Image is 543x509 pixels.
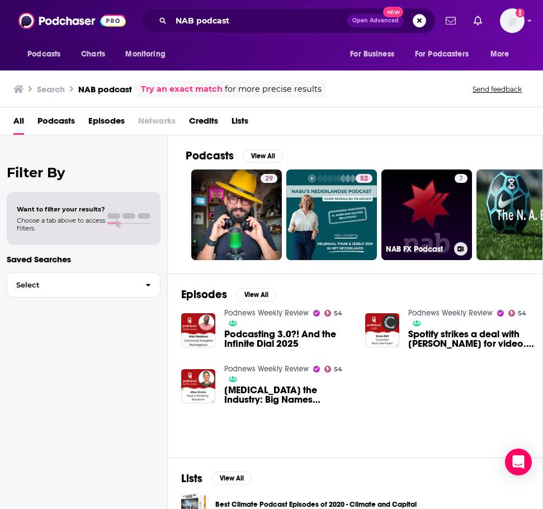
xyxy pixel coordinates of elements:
a: 29 [191,169,282,260]
button: open menu [483,44,523,65]
span: Networks [138,112,176,135]
a: Episodes [88,112,125,135]
img: User Profile [500,8,525,33]
span: for more precise results [225,83,322,96]
a: 54 [508,310,527,317]
button: View All [236,288,276,301]
svg: Add a profile image [516,8,525,17]
a: 29 [261,174,277,183]
span: Want to filter your results? [17,205,105,213]
a: 7NAB FX Podcast [381,169,472,260]
a: 52 [286,169,377,260]
input: Search podcasts, credits, & more... [171,12,347,30]
span: Select [7,281,136,289]
span: New [383,7,403,17]
button: open menu [20,44,75,65]
a: Podnews Weekly Review [224,364,309,374]
button: View All [211,472,252,485]
span: 52 [360,173,368,185]
a: 54 [324,366,343,373]
a: Credits [189,112,218,135]
a: Lists [232,112,248,135]
a: Podnews Weekly Review [224,308,309,318]
span: For Business [350,46,394,62]
a: ListsView All [181,472,252,486]
a: 52 [356,174,372,183]
span: 7 [459,173,463,185]
button: View All [243,149,283,163]
button: Send feedback [469,84,525,94]
span: Charts [81,46,105,62]
span: [MEDICAL_DATA] the Industry: Big Names Support, AI Transformations, and RSS Feed Frustrations [224,385,352,404]
span: Choose a tab above to access filters. [17,216,105,232]
span: For Podcasters [415,46,469,62]
h3: NAB podcast [78,84,132,95]
span: 54 [334,367,342,372]
a: Show notifications dropdown [469,11,487,30]
h3: Search [37,84,65,95]
a: EpisodesView All [181,288,276,301]
button: Show profile menu [500,8,525,33]
div: Open Intercom Messenger [505,449,532,475]
a: Charts [74,44,112,65]
span: Spotify strikes a deal with [PERSON_NAME] for video. RØDE Podcaster Duo & Streamer X launch at NA... [408,329,536,348]
a: Gaslighting the Industry: Big Names Support, AI Transformations, and RSS Feed Frustrations [224,385,352,404]
p: Saved Searches [7,254,160,265]
span: Logged in as BerkMarc [500,8,525,33]
h2: Filter By [7,164,160,181]
h2: Episodes [181,288,227,301]
a: 7 [455,174,468,183]
span: Monitoring [125,46,165,62]
button: Select [7,272,160,298]
img: Podchaser - Follow, Share and Rate Podcasts [18,10,126,31]
img: Podcasting 3.0?! And the Infinite Dial 2025 [181,313,215,347]
a: All [13,112,24,135]
a: 54 [324,310,343,317]
span: Open Advanced [352,18,399,23]
button: open menu [117,44,180,65]
span: 54 [334,311,342,316]
span: More [490,46,509,62]
img: Spotify strikes a deal with Jellysmack for video. RØDE Podcaster Duo & Streamer X launch at NAB. ... [365,313,399,347]
a: PodcastsView All [186,149,283,163]
button: Open AdvancedNew [347,14,404,27]
a: Podcasting 3.0?! And the Infinite Dial 2025 [224,329,352,348]
h2: Podcasts [186,149,234,163]
div: Search podcasts, credits, & more... [140,8,436,34]
h2: Lists [181,472,202,486]
button: open menu [342,44,408,65]
a: Podnews Weekly Review [408,308,493,318]
a: Spotify strikes a deal with Jellysmack for video. RØDE Podcaster Duo & Streamer X launch at NAB. ... [408,329,536,348]
a: Try an exact match [141,83,223,96]
span: 54 [518,311,526,316]
span: Podcasts [27,46,60,62]
span: 29 [265,173,273,185]
img: Gaslighting the Industry: Big Names Support, AI Transformations, and RSS Feed Frustrations [181,369,215,403]
button: open menu [408,44,485,65]
a: Podcasts [37,112,75,135]
h3: NAB FX Podcast [386,244,450,254]
a: Show notifications dropdown [441,11,460,30]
